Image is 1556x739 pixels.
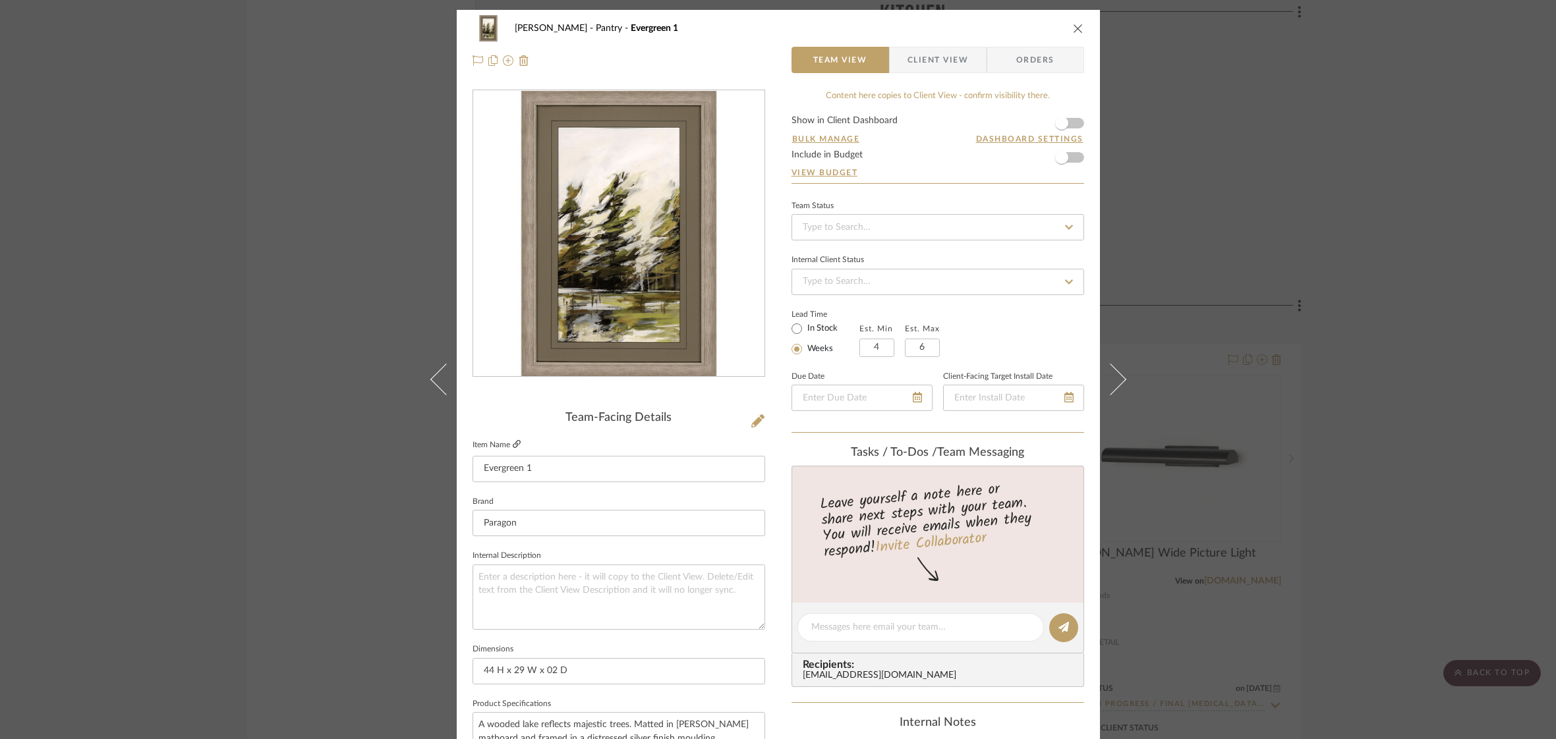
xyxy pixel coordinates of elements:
[943,373,1052,380] label: Client-Facing Target Install Date
[473,411,765,425] div: Team-Facing Details
[792,90,1084,103] div: Content here copies to Client View - confirm visibility there.
[975,133,1084,145] button: Dashboard Settings
[792,257,864,263] div: Internal Client Status
[792,308,859,320] label: Lead Time
[473,91,764,377] div: 0
[1072,22,1084,34] button: close
[792,203,834,209] div: Team Status
[805,343,833,355] label: Weeks
[874,527,987,560] a: Invite Collaborator
[792,269,1084,295] input: Type to Search…
[851,447,937,458] span: Tasks / To-Dos /
[792,385,933,411] input: Enter Due Date
[792,133,861,145] button: Bulk Manage
[1002,47,1069,73] span: Orders
[908,47,968,73] span: Client View
[473,701,551,707] label: Product Specifications
[792,373,824,380] label: Due Date
[813,47,867,73] span: Team View
[596,24,631,33] span: Pantry
[792,167,1084,178] a: View Budget
[805,323,838,335] label: In Stock
[473,499,494,505] label: Brand
[473,510,765,536] input: Enter Brand
[792,716,1084,730] div: Internal Notes
[790,475,1085,563] div: Leave yourself a note here or share next steps with your team. You will receive emails when they ...
[943,385,1084,411] input: Enter Install Date
[473,646,513,653] label: Dimensions
[631,24,678,33] span: Evergreen 1
[473,553,541,559] label: Internal Description
[792,446,1084,460] div: team Messaging
[803,671,1078,681] div: [EMAIL_ADDRESS][DOMAIN_NAME]
[515,24,596,33] span: [PERSON_NAME]
[803,659,1078,671] span: Recipients:
[859,324,893,333] label: Est. Min
[473,456,765,482] input: Enter Item Name
[473,658,765,684] input: Enter the dimensions of this item
[905,324,940,333] label: Est. Max
[476,91,762,377] img: 80038867-1521-40bd-8cf2-10b220be78a1_436x436.jpg
[792,214,1084,240] input: Type to Search…
[473,15,504,41] img: 80038867-1521-40bd-8cf2-10b220be78a1_48x40.jpg
[792,320,859,357] mat-radio-group: Select item type
[519,55,529,66] img: Remove from project
[473,439,521,451] label: Item Name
